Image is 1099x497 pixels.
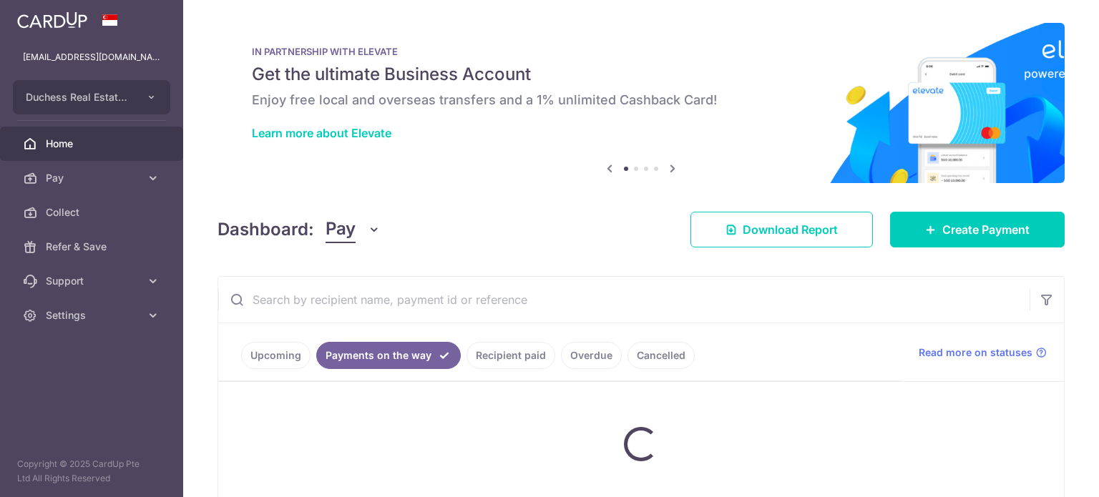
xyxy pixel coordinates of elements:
img: CardUp [17,11,87,29]
span: Create Payment [942,221,1030,238]
p: [EMAIL_ADDRESS][DOMAIN_NAME] [23,50,160,64]
h6: Enjoy free local and overseas transfers and a 1% unlimited Cashback Card! [252,92,1030,109]
span: Home [46,137,140,151]
span: Settings [46,308,140,323]
span: Refer & Save [46,240,140,254]
h5: Get the ultimate Business Account [252,63,1030,86]
iframe: Opens a widget where you can find more information [1007,454,1085,490]
button: Duchess Real Estate Investment Pte Ltd [13,80,170,114]
span: Pay [326,216,356,243]
h4: Dashboard: [218,217,314,242]
span: Support [46,274,140,288]
span: Read more on statuses [919,345,1032,360]
input: Search by recipient name, payment id or reference [218,277,1030,323]
span: Pay [46,171,140,185]
span: Collect [46,205,140,220]
img: Renovation banner [218,23,1065,183]
span: Download Report [743,221,838,238]
a: Create Payment [890,212,1065,247]
a: Read more on statuses [919,345,1047,360]
a: Payments on the way [316,342,461,369]
button: Pay [326,216,381,243]
a: Download Report [690,212,873,247]
p: IN PARTNERSHIP WITH ELEVATE [252,46,1030,57]
span: Duchess Real Estate Investment Pte Ltd [26,90,132,104]
a: Learn more about Elevate [252,126,391,140]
